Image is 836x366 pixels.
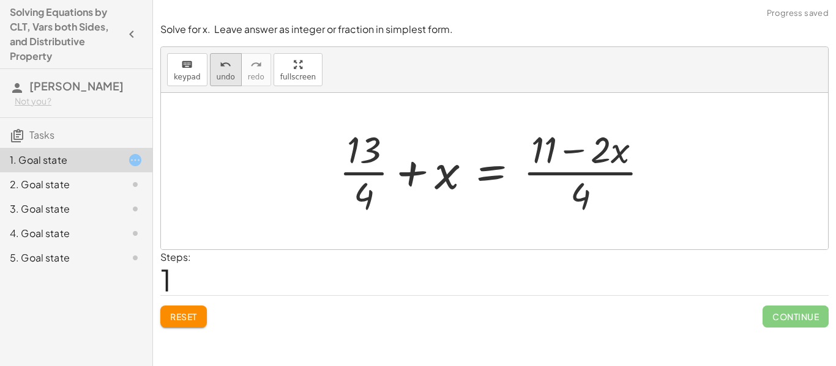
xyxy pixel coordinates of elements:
span: Reset [170,311,197,322]
span: keypad [174,73,201,81]
button: keyboardkeypad [167,53,207,86]
div: 2. Goal state [10,177,108,192]
i: Task not started. [128,226,143,241]
i: Task not started. [128,202,143,216]
div: 5. Goal state [10,251,108,265]
label: Steps: [160,251,191,263]
i: keyboard [181,57,193,72]
span: redo [248,73,264,81]
i: redo [250,57,262,72]
i: Task not started. [128,251,143,265]
button: undoundo [210,53,242,86]
i: Task started. [128,153,143,167]
span: 1 [160,261,171,298]
h4: Solving Equations by CLT, Vars both Sides, and Distributive Property [10,5,121,64]
div: 1. Goal state [10,153,108,167]
div: Not you? [15,95,143,108]
span: Tasks [29,128,54,141]
i: Task not started. [128,177,143,192]
span: undo [217,73,235,81]
i: undo [220,57,231,72]
div: 3. Goal state [10,202,108,216]
button: redoredo [241,53,271,86]
span: [PERSON_NAME] [29,79,124,93]
div: 4. Goal state [10,226,108,241]
button: Reset [160,306,207,328]
p: Solve for x. Leave answer as integer or fraction in simplest form. [160,23,829,37]
span: fullscreen [280,73,316,81]
span: Progress saved [767,7,829,20]
button: fullscreen [274,53,323,86]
